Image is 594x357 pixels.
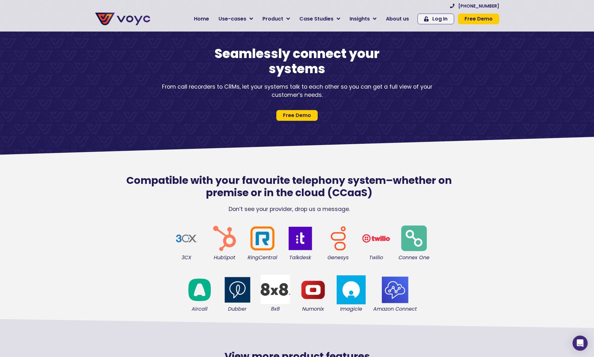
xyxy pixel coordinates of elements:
img: voyc-full-logo [95,13,150,25]
a: Log In [417,14,454,24]
span: [PHONE_NUMBER] [458,4,499,8]
p: Don’t see your provider, drop us a message. [111,205,468,213]
a: Product [258,13,295,25]
span: Insights [350,15,370,23]
h1: Seamlessly connect your systems [187,46,408,76]
span: Free Demo [283,113,311,118]
figcaption: HubSpot [209,254,240,261]
figcaption: Dubber [222,306,253,313]
a: Free Demo [458,14,499,24]
figcaption: Aircall [184,306,215,313]
span: About us [386,15,409,23]
a: [PHONE_NUMBER] [450,4,499,8]
figcaption: Talkdesk [285,254,316,261]
a: Home [189,13,214,25]
div: Open Intercom Messenger [573,336,588,351]
h2: Compatible with your favourite telephony system–whether on premise or in the cloud (CCaaS) [111,174,468,199]
a: Use-cases [214,13,258,25]
span: Product [262,15,283,23]
figcaption: Connex One [398,254,430,261]
span: Use-cases [219,15,246,23]
figcaption: RingCentral [247,254,278,261]
p: From call recorders to CRMs, let your systems talk to each other so you can get a full view of yo... [155,83,439,99]
span: Free Demo [465,16,493,21]
figcaption: Amazon Connect [373,306,417,313]
a: About us [381,13,414,25]
span: Home [194,15,209,23]
span: Case Studies [299,15,333,23]
figcaption: Imagicle [335,306,367,313]
figcaption: Twilio [360,254,392,261]
a: Insights [345,13,381,25]
a: Free Demo [276,110,318,121]
figcaption: 3CX [171,254,202,261]
img: logo [285,223,316,254]
img: logo [184,274,215,306]
figcaption: Genesys [322,254,354,261]
a: Case Studies [295,13,345,25]
figcaption: Numonix [297,306,329,313]
span: Log In [432,16,447,21]
img: Twilio logo [360,223,392,254]
figcaption: 8x8 [260,306,291,313]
